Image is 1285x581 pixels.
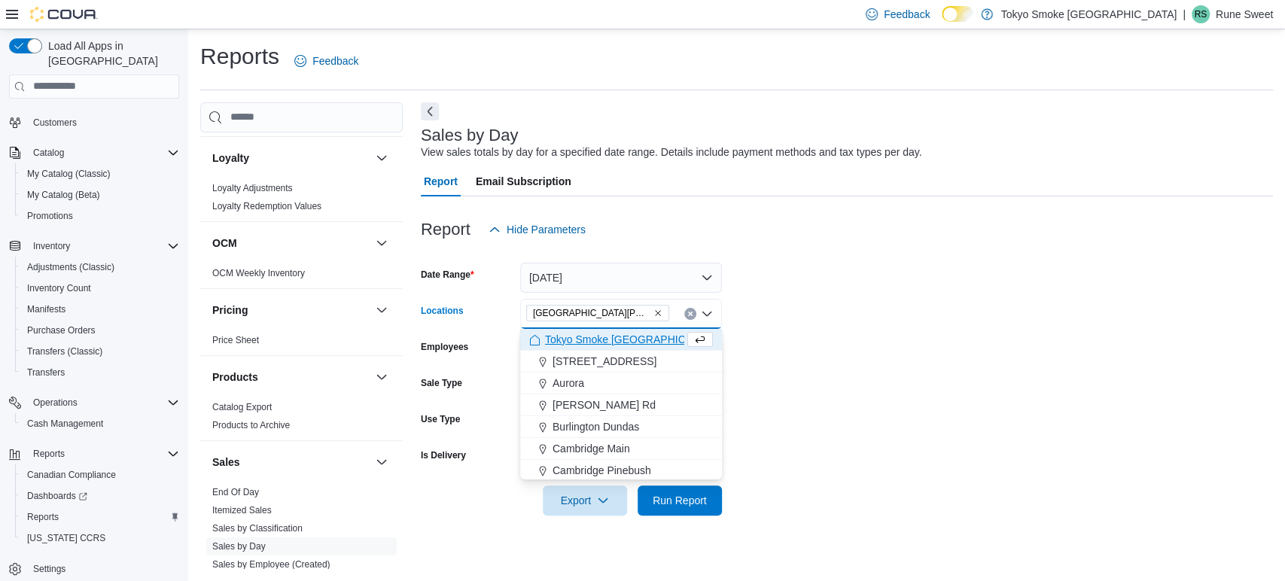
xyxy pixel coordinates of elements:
[212,334,259,346] span: Price Sheet
[553,397,656,412] span: [PERSON_NAME] Rd
[27,560,72,578] a: Settings
[212,455,370,470] button: Sales
[684,308,696,320] button: Clear input
[545,332,721,347] span: Tokyo Smoke [GEOGRAPHIC_DATA]
[27,237,76,255] button: Inventory
[27,324,96,336] span: Purchase Orders
[212,487,259,497] a: End Of Day
[27,559,179,578] span: Settings
[288,46,364,76] a: Feedback
[3,142,185,163] button: Catalog
[421,269,474,281] label: Date Range
[421,102,439,120] button: Next
[212,303,370,318] button: Pricing
[543,485,627,516] button: Export
[27,490,87,502] span: Dashboards
[520,416,722,438] button: Burlington Dundas
[21,364,71,382] a: Transfers
[212,182,293,194] span: Loyalty Adjustments
[21,508,179,526] span: Reports
[476,166,571,196] span: Email Subscription
[27,189,100,201] span: My Catalog (Beta)
[653,309,662,318] button: Remove London Byron Village from selection in this group
[200,398,403,440] div: Products
[424,166,458,196] span: Report
[21,258,179,276] span: Adjustments (Classic)
[200,41,279,71] h1: Reports
[33,240,70,252] span: Inventory
[200,179,403,221] div: Loyalty
[520,438,722,460] button: Cambridge Main
[15,528,185,549] button: [US_STATE] CCRS
[21,342,108,360] a: Transfers (Classic)
[212,486,259,498] span: End Of Day
[30,7,98,22] img: Cova
[27,303,65,315] span: Manifests
[421,377,462,389] label: Sale Type
[27,210,73,222] span: Promotions
[212,183,293,193] a: Loyalty Adjustments
[552,485,618,516] span: Export
[1192,5,1210,23] div: Rune Sweet
[21,279,97,297] a: Inventory Count
[483,214,592,245] button: Hide Parameters
[21,300,72,318] a: Manifests
[212,455,240,470] h3: Sales
[21,487,179,505] span: Dashboards
[942,6,973,22] input: Dark Mode
[21,466,122,484] a: Canadian Compliance
[3,558,185,579] button: Settings
[507,222,586,237] span: Hide Parameters
[21,487,93,505] a: Dashboards
[33,563,65,575] span: Settings
[27,114,83,132] a: Customers
[212,419,290,431] span: Products to Archive
[884,7,930,22] span: Feedback
[33,147,64,159] span: Catalog
[212,401,272,413] span: Catalog Export
[421,413,460,425] label: Use Type
[638,485,722,516] button: Run Report
[212,523,303,534] a: Sales by Classification
[653,493,707,508] span: Run Report
[21,321,179,339] span: Purchase Orders
[212,559,330,570] a: Sales by Employee (Created)
[27,345,102,357] span: Transfers (Classic)
[21,300,179,318] span: Manifests
[212,200,321,212] span: Loyalty Redemption Values
[27,511,59,523] span: Reports
[553,463,651,478] span: Cambridge Pinebush
[200,331,403,355] div: Pricing
[421,341,468,353] label: Employees
[520,373,722,394] button: Aurora
[21,165,179,183] span: My Catalog (Classic)
[27,282,91,294] span: Inventory Count
[27,113,179,132] span: Customers
[27,532,105,544] span: [US_STATE] CCRS
[520,263,722,293] button: [DATE]
[520,329,722,351] button: Tokyo Smoke [GEOGRAPHIC_DATA]
[212,522,303,534] span: Sales by Classification
[15,362,185,383] button: Transfers
[212,335,259,345] a: Price Sheet
[212,558,330,570] span: Sales by Employee (Created)
[212,151,249,166] h3: Loyalty
[15,506,185,528] button: Reports
[21,415,109,433] a: Cash Management
[212,267,305,279] span: OCM Weekly Inventory
[15,257,185,278] button: Adjustments (Classic)
[21,508,65,526] a: Reports
[27,418,103,430] span: Cash Management
[553,419,639,434] span: Burlington Dundas
[21,165,117,183] a: My Catalog (Classic)
[3,392,185,413] button: Operations
[520,394,722,416] button: [PERSON_NAME] Rd
[27,237,179,255] span: Inventory
[1216,5,1273,23] p: Rune Sweet
[3,111,185,133] button: Customers
[15,163,185,184] button: My Catalog (Classic)
[212,504,272,516] span: Itemized Sales
[373,234,391,252] button: OCM
[21,186,179,204] span: My Catalog (Beta)
[3,236,185,257] button: Inventory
